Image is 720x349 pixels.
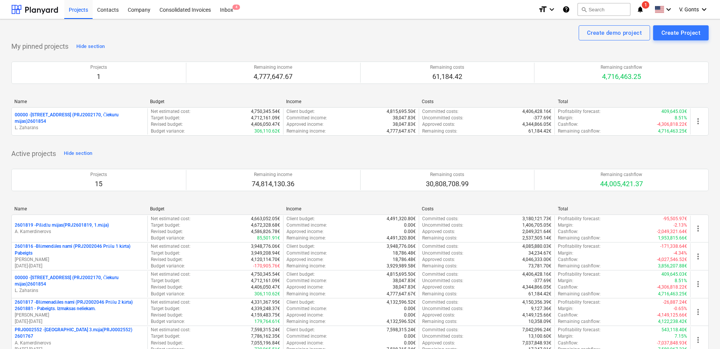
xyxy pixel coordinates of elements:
[11,149,56,158] p: Active projects
[151,318,185,325] p: Budget variance :
[522,271,551,278] p: 4,406,428.16€
[528,333,551,340] p: 13,100.60€
[387,291,416,297] p: 4,777,647.67€
[664,5,673,14] i: keyboard_arrow_down
[581,6,587,12] span: search
[522,243,551,250] p: 4,085,880.03€
[558,250,573,256] p: Margin :
[286,250,327,256] p: Committed income :
[675,278,687,284] p: 8.51%
[387,216,416,222] p: 4,491,320.80€
[15,222,144,235] div: 2601819 -Pīlādžu mājas(PRJ2601819, 1.māja)A. Kamerdinerovs
[15,299,144,325] div: 2601817 -Blūmenadāles nami (PRJ2002046 Prūšu 2 kārta) 2601881 - Pabeigts. Izmaksas neliekam.[PERS...
[558,327,601,333] p: Profitability forecast :
[14,99,144,104] div: Name
[15,243,144,269] div: 2601816 -Blūmendāles nami (PRJ2002046 Prūšu 1 kārta) Pabeigts[PERSON_NAME][DATE]-[DATE]
[151,222,180,229] p: Target budget :
[533,115,551,121] p: -377.69€
[62,148,94,160] button: Hide section
[422,99,551,104] div: Costs
[694,252,703,261] span: more_vert
[522,222,551,229] p: 1,406,705.05€
[694,117,703,126] span: more_vert
[151,271,190,278] p: Net estimated cost :
[151,216,190,222] p: Net estimated cost :
[404,312,416,318] p: 0.00€
[558,235,601,241] p: Remaining cashflow :
[251,256,280,263] p: 4,120,114.70€
[522,340,551,346] p: 7,037,848.93€
[422,318,457,325] p: Remaining costs :
[558,278,573,284] p: Margin :
[522,216,551,222] p: 3,180,121.73€
[151,312,183,318] p: Revised budget :
[286,299,315,306] p: Client budget :
[674,306,687,312] p: -0.65%
[251,333,280,340] p: 7,786,162.35€
[151,235,185,241] p: Budget variance :
[286,121,324,128] p: Approved income :
[387,271,416,278] p: 4,815,695.50€
[657,256,687,263] p: -4,027,546.52€
[251,271,280,278] p: 4,750,345.54€
[661,28,700,38] div: Create Project
[558,306,573,312] p: Margin :
[404,340,416,346] p: 0.00€
[393,256,416,263] p: 18,786.48€
[422,222,463,229] p: Uncommitted costs :
[286,206,416,212] div: Income
[522,121,551,128] p: 4,344,866.05€
[74,40,107,53] button: Hide section
[558,99,687,104] div: Total
[15,256,144,263] p: [PERSON_NAME]
[533,278,551,284] p: -377.69€
[661,108,687,115] p: 409,645.03€
[558,284,578,290] p: Cashflow :
[522,312,551,318] p: 4,149,125.66€
[422,216,458,222] p: Committed costs :
[286,243,315,250] p: Client budget :
[663,216,687,222] p: -95,505.97€
[254,72,293,81] p: 4,777,647.67
[694,307,703,317] span: more_vert
[151,243,190,250] p: Net estimated cost :
[90,171,107,178] p: Projects
[587,28,642,38] div: Create demo project
[286,312,324,318] p: Approved income :
[674,222,687,229] p: -2.13%
[558,115,573,121] p: Margin :
[522,108,551,115] p: 4,406,428.16€
[653,25,709,40] button: Create Project
[252,179,294,188] p: 74,814,130.36
[251,340,280,346] p: 7,055,196.84€
[251,121,280,128] p: 4,406,050.47€
[661,327,687,333] p: 543,118.40€
[253,263,280,269] p: -170,905.76€
[661,271,687,278] p: 409,645.03€
[422,284,455,290] p: Approved costs :
[422,278,463,284] p: Uncommitted costs :
[251,108,280,115] p: 4,750,345.54€
[15,312,144,318] p: [PERSON_NAME]
[558,128,601,134] p: Remaining cashflow :
[251,299,280,306] p: 4,331,367.95€
[151,250,180,256] p: Target budget :
[675,115,687,121] p: 8.51%
[15,327,144,340] p: PRJ0002552 - [GEOGRAPHIC_DATA] 3.māja(PRJ0002552) 2601767
[528,250,551,256] p: 34,234.67€
[422,121,455,128] p: Approved costs :
[558,108,601,115] p: Profitability forecast :
[422,306,463,312] p: Uncommitted costs :
[558,271,601,278] p: Profitability forecast :
[254,318,280,325] p: 179,764.61€
[286,318,326,325] p: Remaining income :
[558,263,601,269] p: Remaining cashflow :
[15,125,144,131] p: L. Zaharāns
[64,149,92,158] div: Hide section
[694,280,703,289] span: more_vert
[658,263,687,269] p: 3,856,207.88€
[422,333,463,340] p: Uncommitted costs :
[254,128,280,134] p: 306,110.62€
[90,72,107,81] p: 1
[286,128,326,134] p: Remaining income :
